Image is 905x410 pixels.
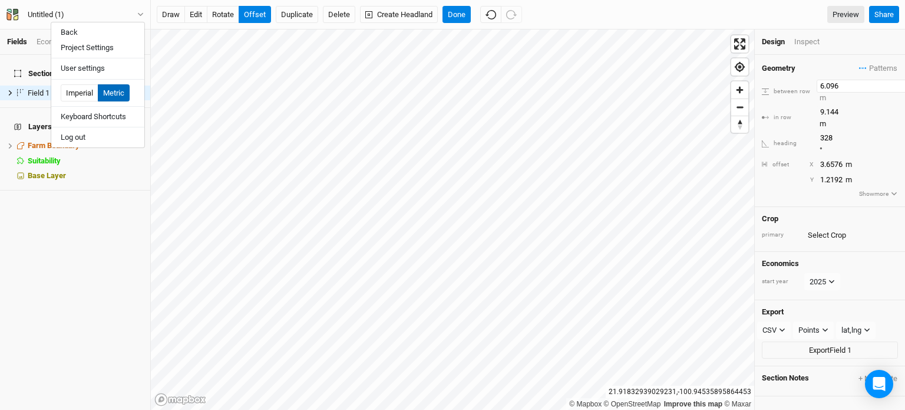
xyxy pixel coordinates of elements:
div: Design [762,37,785,47]
button: Done [442,6,471,24]
button: Find my location [731,58,748,76]
div: Inspect [794,37,836,47]
button: + New Note [858,373,898,384]
button: edit [184,6,207,24]
button: Metric [98,84,130,102]
div: between row [762,87,814,96]
a: Mapbox [569,400,602,408]
input: Select Crop [804,228,898,242]
a: Preview [827,6,864,24]
button: CSV [757,322,791,339]
div: Untitled (1) [28,9,64,21]
span: Farm Boundary [28,141,80,150]
button: Patterns [858,62,898,75]
div: Points [798,324,820,336]
div: Base Layer [28,171,143,181]
button: offset [239,6,271,24]
div: 21.91832939029231 , -100.94535895864453 [606,386,754,398]
button: Points [793,322,834,339]
button: Imperial [61,84,98,102]
button: Back [51,25,144,40]
div: Field 1 [28,88,143,98]
div: heading [762,139,814,148]
a: Maxar [724,400,751,408]
button: Zoom out [731,99,748,116]
span: Patterns [859,63,897,74]
button: Delete [323,6,355,24]
div: lat,lng [841,324,861,336]
div: Farm Boundary [28,141,143,150]
button: Showmore [858,189,898,199]
a: Fields [7,37,27,46]
h4: Geometry [762,64,795,73]
button: Enter fullscreen [731,35,748,53]
h4: Export [762,307,898,317]
span: Zoom out [731,99,748,116]
button: Undo (^z) [480,6,501,24]
div: Suitability [28,156,143,166]
button: Keyboard Shortcuts [51,109,144,124]
button: ExportField 1 [762,342,898,359]
span: Sections [14,69,58,78]
button: Project Settings [51,40,144,55]
button: Reset bearing to north [731,116,748,133]
span: m [820,93,826,102]
h4: Crop [762,214,778,224]
span: Base Layer [28,171,66,180]
button: lat,lng [836,322,876,339]
button: User settings [51,61,144,76]
div: in row [762,113,814,122]
span: m [820,119,826,128]
canvas: Map [151,29,754,410]
h4: Economics [762,259,898,268]
div: Economics [37,37,74,47]
a: OpenStreetMap [604,400,661,408]
span: Field 1 [28,88,49,97]
div: Y [772,176,814,185]
span: Section Notes [762,373,809,384]
a: Mapbox logo [154,393,206,406]
a: Improve this map [664,400,722,408]
div: offset [772,160,789,169]
h4: Layers [7,115,143,139]
span: Suitability [28,156,61,165]
button: rotate [207,6,239,24]
button: Share [869,6,899,24]
button: draw [157,6,185,24]
div: X [810,160,814,169]
button: Create Headland [360,6,438,24]
button: Untitled (1) [6,8,144,21]
button: Redo (^Z) [501,6,522,24]
div: start year [762,277,803,286]
div: CSV [762,324,777,336]
span: ° [820,146,823,155]
button: Log out [51,130,144,145]
div: Open Intercom Messenger [865,370,893,398]
button: 2025 [804,273,840,291]
div: primary [762,231,791,240]
button: Zoom in [731,81,748,99]
button: Duplicate [276,6,318,24]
